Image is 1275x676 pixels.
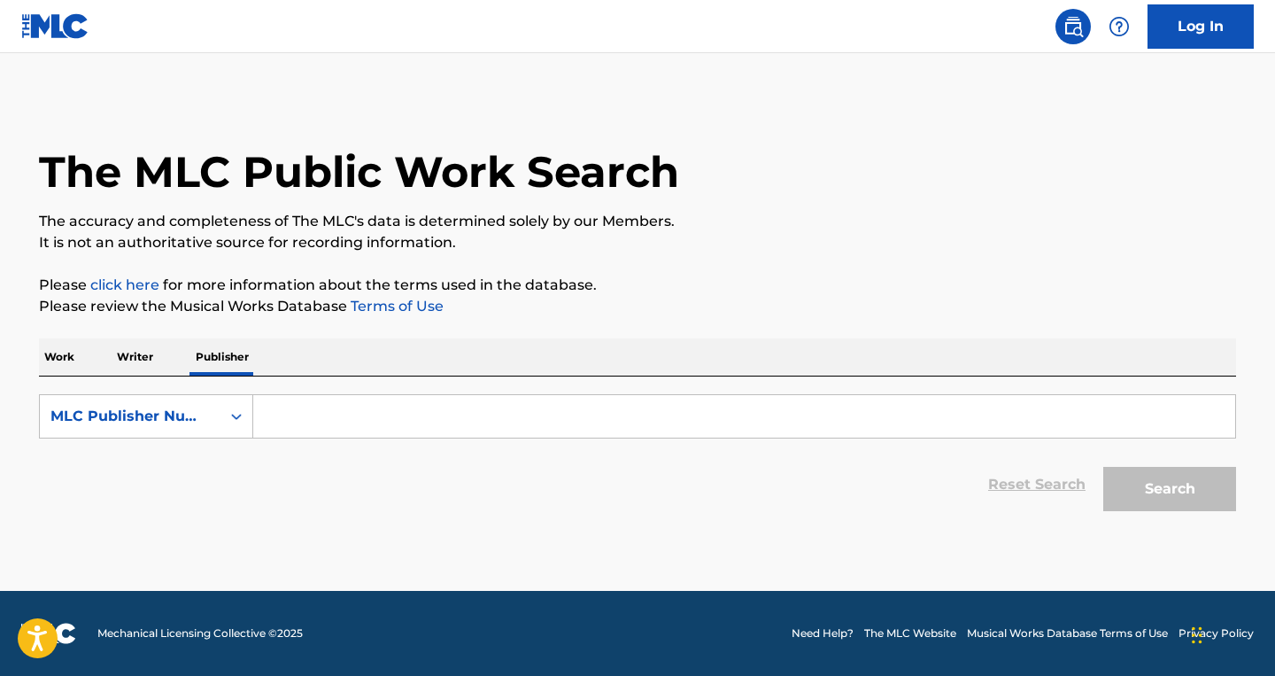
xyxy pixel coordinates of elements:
[21,623,76,644] img: logo
[190,338,254,376] p: Publisher
[21,13,89,39] img: MLC Logo
[39,232,1236,253] p: It is not an authoritative source for recording information.
[1101,9,1137,44] div: Help
[1192,609,1202,662] div: Drag
[1062,16,1084,37] img: search
[97,625,303,641] span: Mechanical Licensing Collective © 2025
[39,145,679,198] h1: The MLC Public Work Search
[39,394,1236,520] form: Search Form
[347,298,444,315] a: Terms of Use
[1109,16,1130,37] img: help
[112,338,158,376] p: Writer
[39,296,1236,317] p: Please review the Musical Works Database
[1055,9,1091,44] a: Public Search
[967,625,1168,641] a: Musical Works Database Terms of Use
[39,275,1236,296] p: Please for more information about the terms used in the database.
[864,625,956,641] a: The MLC Website
[1178,625,1254,641] a: Privacy Policy
[792,625,854,641] a: Need Help?
[1186,591,1275,676] iframe: Chat Widget
[90,276,159,293] a: click here
[39,338,80,376] p: Work
[39,211,1236,232] p: The accuracy and completeness of The MLC's data is determined solely by our Members.
[1147,4,1254,49] a: Log In
[50,406,210,427] div: MLC Publisher Number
